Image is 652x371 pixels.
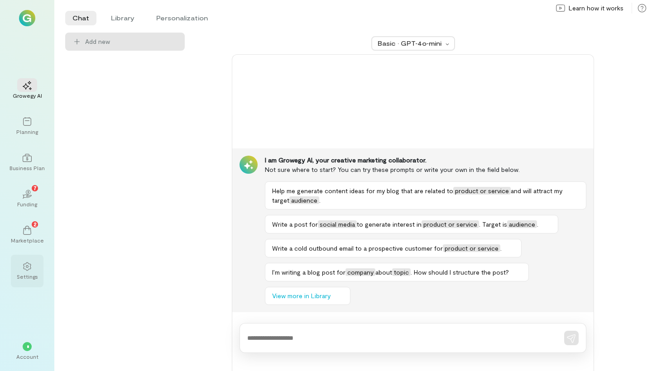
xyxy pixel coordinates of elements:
[265,165,586,174] div: Not sure where to start? You can try these prompts or write your own in the field below.
[479,220,507,228] span: . Target is
[265,287,350,305] button: View more in Library
[265,156,586,165] div: I am Growegy AI, your creative marketing collaborator.
[411,268,509,276] span: . How should I structure the post?
[11,146,43,179] a: Business Plan
[507,220,537,228] span: audience
[11,237,44,244] div: Marketplace
[569,4,623,13] span: Learn how it works
[16,128,38,135] div: Planning
[11,182,43,215] a: Funding
[265,181,586,209] button: Help me generate content ideas for my blog that are related toproduct or serviceand will attract ...
[11,335,43,367] div: *Account
[272,187,453,195] span: Help me generate content ideas for my blog that are related to
[500,244,502,252] span: .
[272,268,345,276] span: I’m writing a blog post for
[422,220,479,228] span: product or service
[443,244,500,252] span: product or service
[272,244,443,252] span: Write a cold outbound email to a prospective customer for
[149,11,215,25] li: Personalization
[265,263,529,281] button: I’m writing a blog post forcompanyabouttopic. How should I structure the post?
[265,215,558,233] button: Write a post forsocial mediato generate interest inproduct or service. Target isaudience.
[378,39,443,48] div: Basic · GPT‑4o‑mini
[265,239,522,257] button: Write a cold outbound email to a prospective customer forproduct or service.
[272,291,331,300] span: View more in Library
[16,353,38,360] div: Account
[34,220,37,228] span: 2
[17,200,37,208] div: Funding
[17,273,38,280] div: Settings
[13,92,42,99] div: Growegy AI
[11,255,43,287] a: Settings
[319,196,321,204] span: .
[392,268,411,276] span: topic
[85,37,177,46] span: Add new
[11,74,43,106] a: Growegy AI
[289,196,319,204] span: audience
[453,187,511,195] span: product or service
[10,164,45,171] div: Business Plan
[34,184,37,192] span: 7
[318,220,357,228] span: social media
[345,268,375,276] span: company
[357,220,422,228] span: to generate interest in
[65,11,96,25] li: Chat
[104,11,142,25] li: Library
[11,219,43,251] a: Marketplace
[537,220,538,228] span: .
[375,268,392,276] span: about
[11,110,43,143] a: Planning
[272,220,318,228] span: Write a post for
